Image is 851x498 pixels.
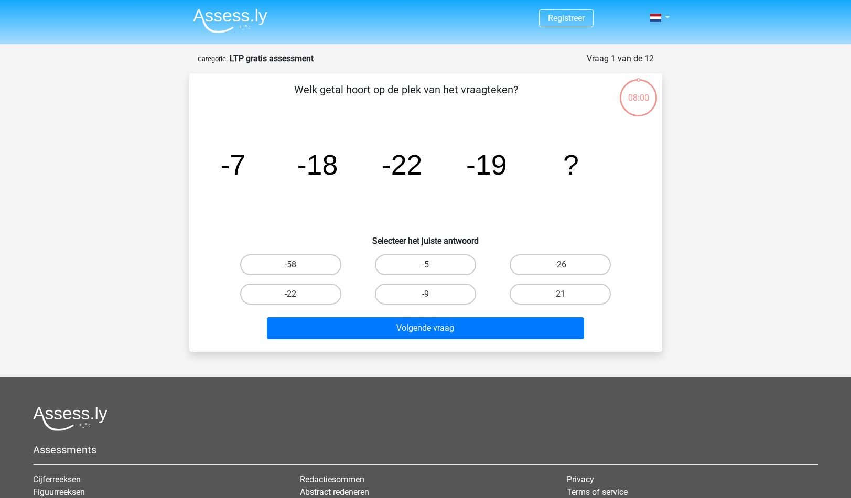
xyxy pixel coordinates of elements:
label: -5 [375,254,476,275]
label: -26 [510,254,611,275]
a: Redactiesommen [300,474,364,484]
h6: Selecteer het juiste antwoord [206,228,645,246]
a: Terms of service [567,487,628,497]
a: Cijferreeksen [33,474,81,484]
tspan: -18 [297,149,338,180]
label: 21 [510,284,611,305]
p: Welk getal hoort op de plek van het vraagteken? [206,82,606,113]
small: Categorie: [198,55,228,63]
a: Privacy [567,474,594,484]
div: Vraag 1 van de 12 [587,52,654,65]
a: Abstract redeneren [300,487,369,497]
button: Volgende vraag [267,317,584,339]
a: Figuurreeksen [33,487,85,497]
tspan: -22 [381,149,422,180]
a: Registreer [548,13,585,23]
strong: LTP gratis assessment [230,53,314,63]
label: -9 [375,284,476,305]
label: -58 [240,254,341,275]
img: Assessly [193,8,267,33]
h5: Assessments [33,443,818,456]
tspan: -7 [220,149,245,180]
label: -22 [240,284,341,305]
img: Assessly logo [33,406,107,431]
div: 08:00 [619,78,658,104]
tspan: -19 [466,149,507,180]
tspan: ? [563,149,579,180]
